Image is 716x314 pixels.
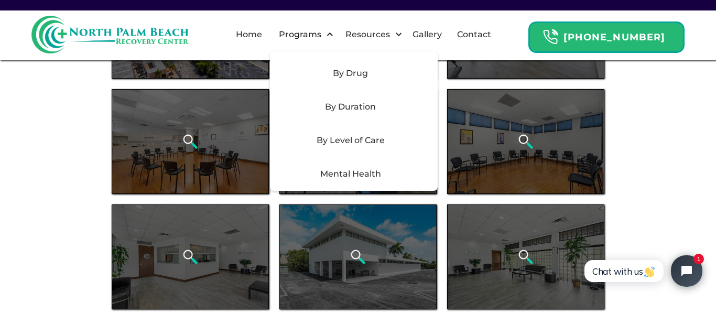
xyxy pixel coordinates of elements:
[406,18,448,51] a: Gallery
[270,57,438,90] div: By Drug
[276,67,425,80] div: By Drug
[270,157,438,191] div: Mental Health
[276,134,425,147] div: By Level of Care
[276,28,324,41] div: Programs
[270,90,438,124] div: By Duration
[337,18,405,51] div: Resources
[573,246,711,296] iframe: Tidio Chat
[230,18,268,51] a: Home
[343,28,393,41] div: Resources
[270,51,438,191] nav: Programs
[279,204,437,309] a: open lightbox
[451,18,497,51] a: Contact
[112,204,269,309] a: open lightbox
[528,16,685,53] a: Header Calendar Icons[PHONE_NUMBER]
[270,18,337,51] div: Programs
[563,31,665,43] strong: [PHONE_NUMBER]
[112,89,269,194] a: open lightbox
[276,101,425,113] div: By Duration
[447,89,604,194] a: open lightbox
[276,168,425,180] div: Mental Health
[447,204,604,309] a: open lightbox
[270,124,438,157] div: By Level of Care
[543,29,558,45] img: Header Calendar Icons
